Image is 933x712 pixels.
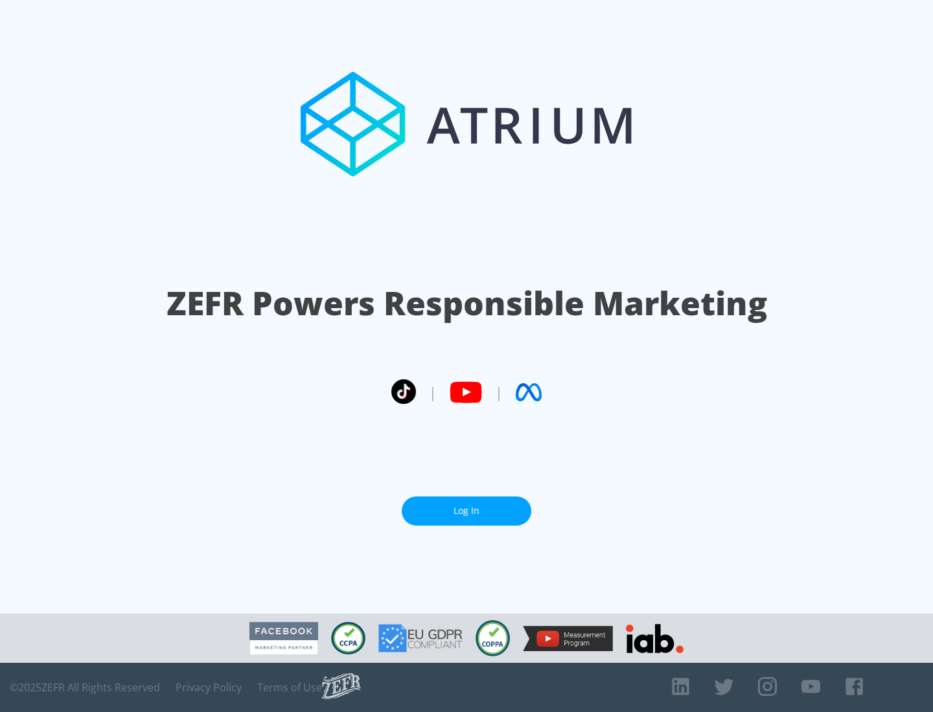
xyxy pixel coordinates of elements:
img: COPPA Compliant [476,620,510,656]
span: | [495,383,503,402]
img: Facebook Marketing Partner [249,622,318,655]
h1: ZEFR Powers Responsible Marketing [167,281,767,326]
span: | [429,383,437,402]
span: © 2025 ZEFR All Rights Reserved [10,681,160,694]
a: Terms of Use [257,681,322,694]
img: IAB [626,624,684,653]
img: YouTube Measurement Program [523,626,613,651]
a: Privacy Policy [176,681,242,694]
img: CCPA Compliant [331,622,365,654]
a: Log In [402,496,531,526]
img: GDPR Compliant [378,624,463,652]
